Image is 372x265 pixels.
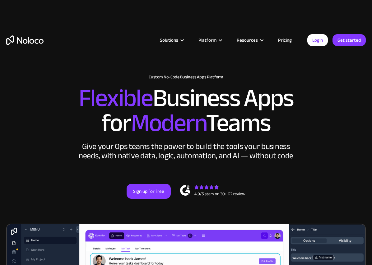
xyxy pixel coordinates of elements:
[127,184,171,199] a: Sign up for free
[191,36,229,44] div: Platform
[131,100,206,146] span: Modern
[6,86,366,136] h2: Business Apps for Teams
[6,75,366,80] h1: Custom No-Code Business Apps Platform
[6,35,44,45] a: home
[307,34,328,46] a: Login
[152,36,191,44] div: Solutions
[160,36,178,44] div: Solutions
[270,36,300,44] a: Pricing
[332,34,366,46] a: Get started
[79,75,153,121] span: Flexible
[77,142,295,160] div: Give your Ops teams the power to build the tools your business needs, with native data, logic, au...
[198,36,216,44] div: Platform
[229,36,270,44] div: Resources
[237,36,258,44] div: Resources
